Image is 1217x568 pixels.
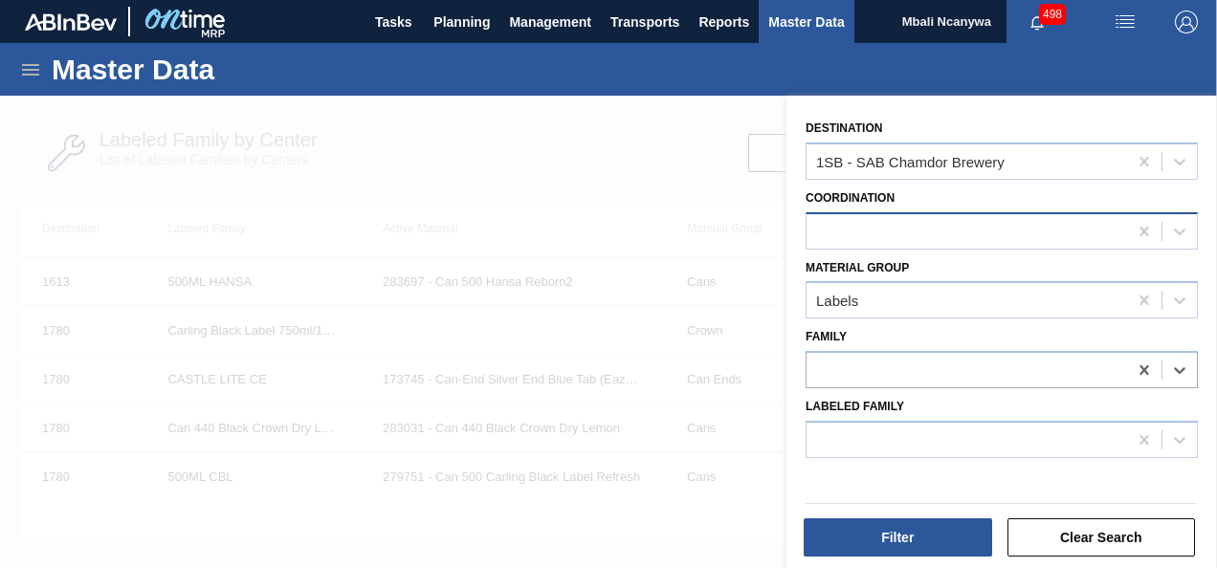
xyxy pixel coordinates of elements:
[25,13,117,31] img: TNhmsLtSVTkK8tSr43FrP2fwEKptu5GPRR3wAAAABJRU5ErkJggg==
[1039,4,1066,25] span: 498
[433,11,490,33] span: Planning
[806,191,895,205] label: Coordination
[372,11,414,33] span: Tasks
[806,121,882,135] label: Destination
[806,400,904,413] label: Labeled Family
[1114,11,1137,33] img: userActions
[768,11,844,33] span: Master Data
[806,330,847,343] label: Family
[1007,9,1068,35] button: Notifications
[806,261,909,274] label: Material Group
[509,11,591,33] span: Management
[816,153,1005,169] div: 1SB - SAB Chamdor Brewery
[698,11,749,33] span: Reports
[1175,11,1198,33] img: Logout
[610,11,679,33] span: Transports
[804,518,992,557] button: Filter
[1007,518,1196,557] button: Clear Search
[52,58,391,80] h1: Master Data
[816,293,858,309] div: Labels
